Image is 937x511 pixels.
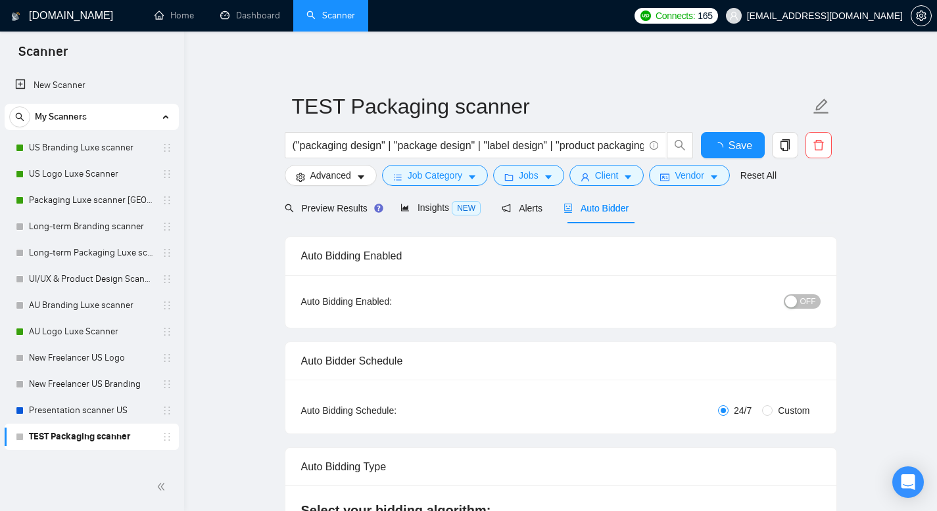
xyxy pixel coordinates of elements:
span: holder [162,379,172,389]
span: Preview Results [285,203,379,213]
span: search [10,112,30,122]
a: homeHome [155,10,194,21]
span: delete [806,139,831,151]
input: Scanner name... [292,90,810,123]
span: Job Category [408,168,462,183]
span: bars [393,172,402,182]
span: Custom [773,403,815,418]
span: Auto Bidder [564,203,629,213]
span: setting [296,172,305,182]
button: settingAdvancedcaret-down [285,165,377,186]
span: robot [564,204,573,213]
button: setting [911,5,932,26]
button: barsJob Categorycaret-down [382,165,488,186]
span: Save [729,137,752,154]
li: My Scanners [5,104,179,450]
img: logo [11,6,20,27]
div: Auto Bidding Type [301,448,821,485]
a: Reset All [740,168,777,183]
a: Presentation scanner US [29,397,154,424]
button: folderJobscaret-down [493,165,564,186]
span: Scanner [8,42,78,70]
span: search [667,139,692,151]
span: holder [162,326,172,337]
span: caret-down [623,172,633,182]
span: caret-down [709,172,719,182]
a: New Freelancer US Logo [29,345,154,371]
a: Packaging Luxe scanner [GEOGRAPHIC_DATA] [29,187,154,213]
span: holder [162,405,172,416]
span: Connects: [656,9,695,23]
button: userClientcaret-down [569,165,644,186]
span: NEW [452,201,481,215]
span: caret-down [544,172,553,182]
span: user [729,11,738,20]
span: OFF [800,294,816,309]
div: Auto Bidding Enabled: [301,294,474,309]
span: user [581,172,590,182]
span: Client [595,168,619,183]
span: caret-down [356,172,366,182]
button: copy [772,132,798,158]
a: AU Logo Luxe Scanner [29,319,154,345]
span: Insights [400,202,481,213]
a: Long-term Branding scanner [29,213,154,240]
button: delete [805,132,832,158]
button: search [9,106,30,127]
a: dashboardDashboard [220,10,280,21]
a: New Freelancer US Branding [29,371,154,397]
span: Jobs [519,168,539,183]
a: New Scanner [15,72,168,99]
button: Save [701,132,765,158]
div: Tooltip anchor [373,202,385,214]
a: TEST Packaging scanner [29,424,154,450]
div: Auto Bidding Schedule: [301,403,474,418]
span: holder [162,353,172,363]
a: setting [911,11,932,21]
div: Auto Bidder Schedule [301,342,821,380]
span: caret-down [468,172,477,182]
span: notification [502,204,511,213]
div: Auto Bidding Enabled [301,237,821,275]
span: holder [162,169,172,179]
span: holder [162,248,172,258]
a: Long-term Packaging Luxe scanner [29,240,154,266]
a: US Branding Luxe scanner [29,135,154,161]
span: setting [911,11,931,21]
div: Open Intercom Messenger [892,466,924,498]
a: searchScanner [306,10,355,21]
span: loading [713,142,729,152]
li: New Scanner [5,72,179,99]
span: My Scanners [35,104,87,130]
span: edit [813,98,830,115]
span: area-chart [400,203,410,212]
span: 24/7 [729,403,757,418]
span: idcard [660,172,669,182]
img: upwork-logo.png [640,11,651,21]
span: holder [162,221,172,232]
span: folder [504,172,514,182]
span: Alerts [502,203,542,213]
span: holder [162,274,172,284]
span: holder [162,195,172,206]
span: holder [162,300,172,311]
span: holder [162,143,172,153]
span: search [285,204,294,213]
button: idcardVendorcaret-down [649,165,729,186]
span: double-left [156,480,170,493]
span: Vendor [675,168,704,183]
span: info-circle [650,141,658,150]
span: 165 [698,9,712,23]
a: AU Branding Luxe scanner [29,292,154,319]
span: holder [162,432,172,442]
span: copy [773,139,798,151]
a: UI/UX & Product Design Scanner [29,266,154,292]
a: US Logo Luxe Scanner [29,161,154,187]
input: Search Freelance Jobs... [293,137,644,154]
button: search [667,132,693,158]
span: Advanced [310,168,351,183]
